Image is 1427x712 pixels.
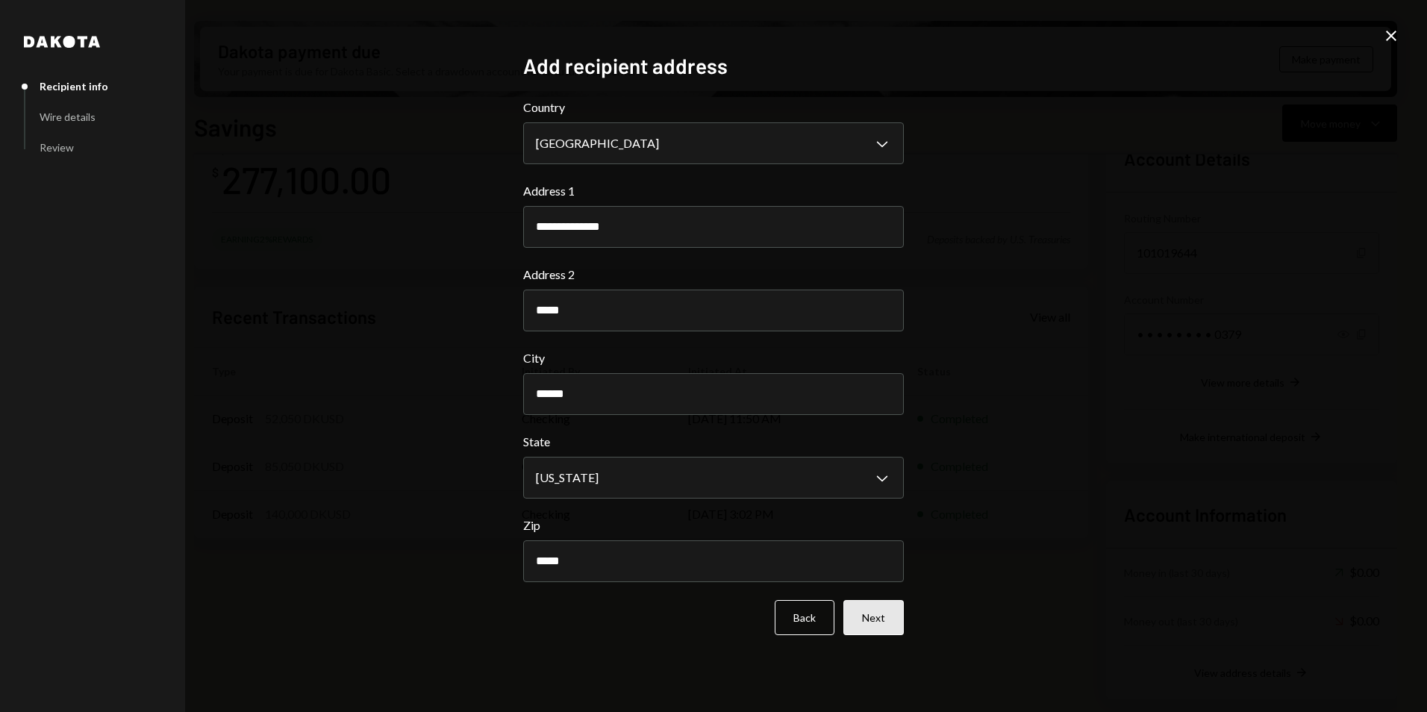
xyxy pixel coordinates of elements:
[40,110,96,123] div: Wire details
[523,433,904,451] label: State
[523,457,904,499] button: State
[523,99,904,116] label: Country
[523,266,904,284] label: Address 2
[523,349,904,367] label: City
[40,80,108,93] div: Recipient info
[40,141,74,154] div: Review
[523,122,904,164] button: Country
[843,600,904,635] button: Next
[523,516,904,534] label: Zip
[523,51,904,81] h2: Add recipient address
[523,182,904,200] label: Address 1
[775,600,834,635] button: Back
